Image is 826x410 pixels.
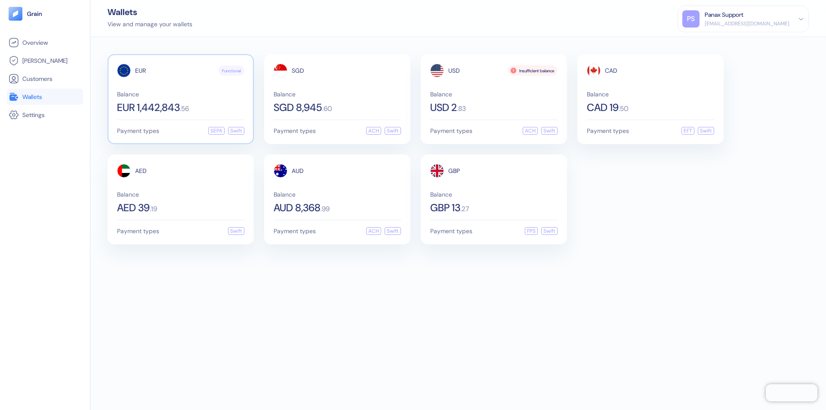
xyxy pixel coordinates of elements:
[541,227,558,235] div: Swift
[274,228,316,234] span: Payment types
[274,191,401,197] span: Balance
[587,91,714,97] span: Balance
[766,384,817,401] iframe: Chatra live chat
[108,8,192,16] div: Wallets
[292,168,304,174] span: AUD
[27,11,43,17] img: logo
[322,105,332,112] span: . 60
[22,56,68,65] span: [PERSON_NAME]
[150,206,157,213] span: . 19
[9,74,81,84] a: Customers
[9,7,22,21] img: logo-tablet-V2.svg
[228,127,244,135] div: Swift
[682,10,700,28] div: PS
[430,128,472,134] span: Payment types
[117,91,244,97] span: Balance
[9,37,81,48] a: Overview
[366,227,381,235] div: ACH
[605,68,617,74] span: CAD
[117,228,159,234] span: Payment types
[385,227,401,235] div: Swift
[705,10,743,19] div: Panax Support
[22,38,48,47] span: Overview
[228,227,244,235] div: Swift
[22,92,42,101] span: Wallets
[117,203,150,213] span: AED 39
[525,227,538,235] div: FPS
[108,20,192,29] div: View and manage your wallets
[460,206,469,213] span: . 27
[9,92,81,102] a: Wallets
[117,191,244,197] span: Balance
[448,168,460,174] span: GBP
[274,102,322,113] span: SGD 8,945
[698,127,714,135] div: Swift
[430,91,558,97] span: Balance
[117,128,159,134] span: Payment types
[117,102,180,113] span: EUR 1,442,843
[135,168,147,174] span: AED
[135,68,146,74] span: EUR
[448,68,460,74] span: USD
[457,105,466,112] span: . 83
[508,65,558,76] div: Insufficient balance
[9,55,81,66] a: [PERSON_NAME]
[587,128,629,134] span: Payment types
[619,105,629,112] span: . 50
[523,127,538,135] div: ACH
[430,228,472,234] span: Payment types
[9,110,81,120] a: Settings
[292,68,304,74] span: SGD
[274,91,401,97] span: Balance
[321,206,330,213] span: . 99
[541,127,558,135] div: Swift
[681,127,694,135] div: EFT
[705,20,789,28] div: [EMAIL_ADDRESS][DOMAIN_NAME]
[180,105,189,112] span: . 56
[430,191,558,197] span: Balance
[366,127,381,135] div: ACH
[385,127,401,135] div: Swift
[222,68,241,74] span: Functional
[274,203,321,213] span: AUD 8,368
[430,203,460,213] span: GBP 13
[22,111,45,119] span: Settings
[430,102,457,113] span: USD 2
[208,127,225,135] div: SEPA
[274,128,316,134] span: Payment types
[587,102,619,113] span: CAD 19
[22,74,52,83] span: Customers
